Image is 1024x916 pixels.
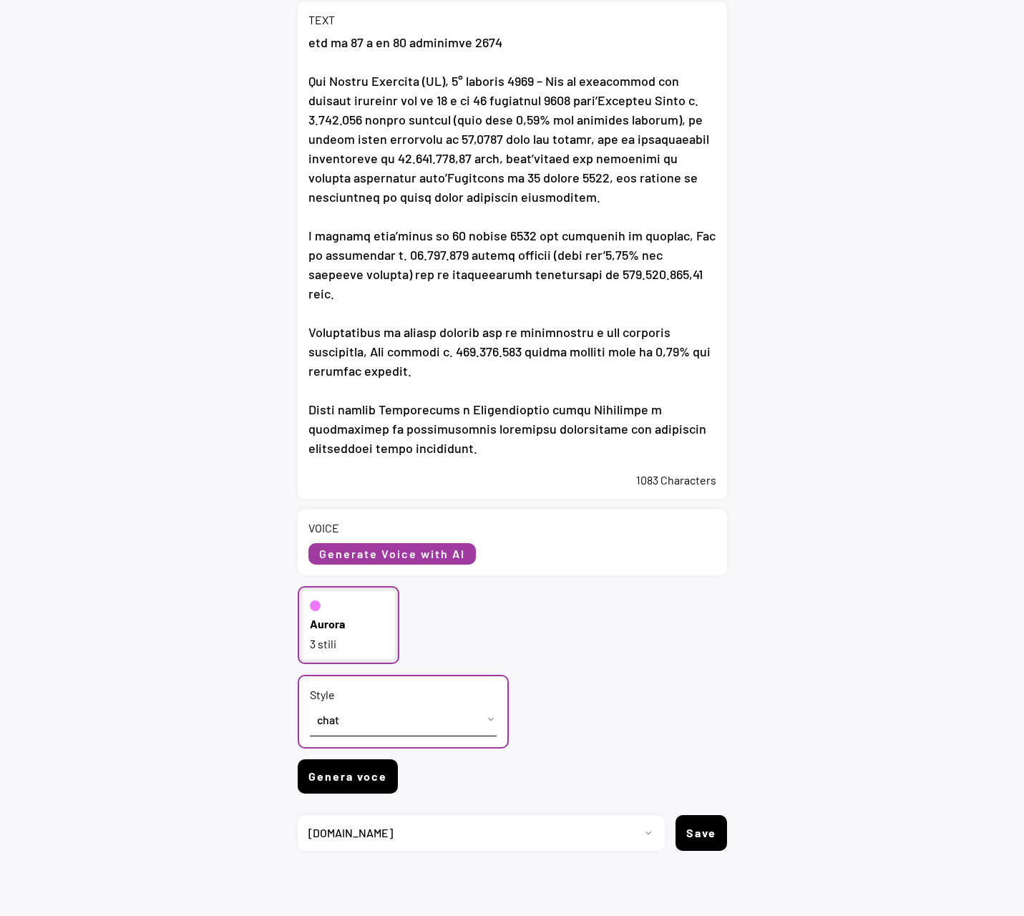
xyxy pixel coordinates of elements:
div: TEXT [308,12,335,28]
button: Generate Voice with AI [308,543,476,565]
div: 1083 Characters [308,472,716,488]
button: Save [676,815,727,851]
button: Genera voce [298,759,398,794]
div: VOICE [308,520,339,536]
div: Aurora [310,616,345,632]
div: 3 stili [310,636,388,652]
div: Style [310,687,335,703]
